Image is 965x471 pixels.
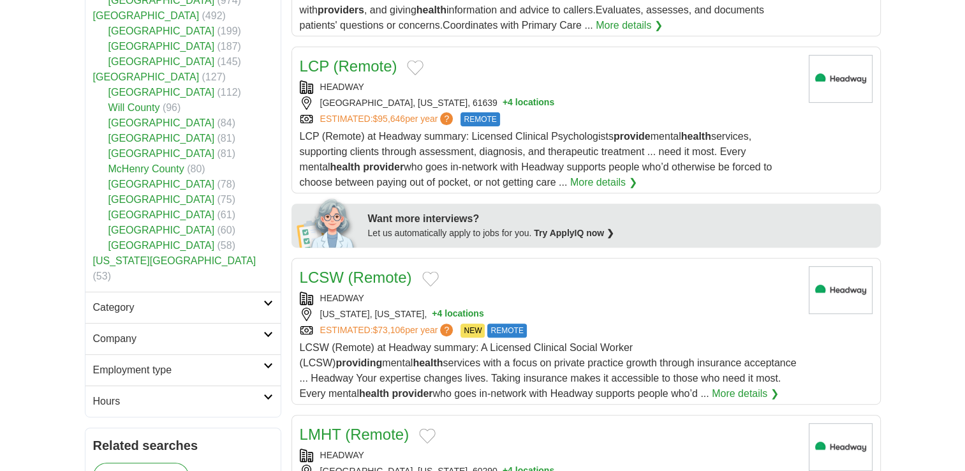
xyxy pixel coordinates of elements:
span: (61) [217,209,235,220]
a: [GEOGRAPHIC_DATA] [108,148,215,159]
strong: health [413,357,443,368]
span: (112) [217,87,241,98]
a: [GEOGRAPHIC_DATA] [108,194,215,205]
strong: provider [363,161,404,172]
button: +4 locations [432,308,483,321]
span: (145) [217,56,241,67]
a: [GEOGRAPHIC_DATA] [108,133,215,144]
span: (53) [93,271,111,281]
a: Company [85,323,281,354]
span: $95,646 [372,114,405,124]
a: Category [85,292,281,323]
span: LCSW (Remote) at Headway summary: A Licensed Clinical Social Worker (LCSW) mental services with a... [300,342,797,399]
a: [GEOGRAPHIC_DATA] [108,41,215,52]
img: Headway logo [809,55,873,103]
span: (58) [217,240,235,251]
span: $73,106 [372,325,405,335]
a: More details ❯ [596,18,663,33]
div: Want more interviews? [368,211,873,227]
span: + [432,308,437,321]
span: (84) [217,117,235,128]
a: LMHT (Remote) [300,426,409,443]
span: REMOTE [487,324,526,338]
a: [US_STATE][GEOGRAPHIC_DATA] [93,255,256,266]
span: + [503,96,508,110]
button: Add to favorite jobs [407,60,424,75]
span: (492) [202,10,226,21]
span: ? [440,112,453,125]
strong: providers [318,4,364,15]
a: [GEOGRAPHIC_DATA] [108,240,215,251]
a: [GEOGRAPHIC_DATA] [108,56,215,67]
a: Try ApplyIQ now ❯ [534,228,614,238]
strong: health [359,388,389,399]
span: (81) [217,133,235,144]
span: (127) [202,71,226,82]
a: More details ❯ [570,175,637,190]
span: NEW [460,324,485,338]
h2: Related searches [93,436,273,455]
strong: providing [335,357,382,368]
strong: provide [614,131,651,142]
span: (199) [217,26,241,36]
span: (81) [217,148,235,159]
img: apply-iq-scientist.png [297,197,358,248]
a: [GEOGRAPHIC_DATA] [108,179,215,190]
button: Add to favorite jobs [422,271,439,287]
span: (80) [187,163,205,174]
a: [GEOGRAPHIC_DATA] [108,26,215,36]
h2: Category [93,300,263,315]
a: [GEOGRAPHIC_DATA] [108,87,215,98]
h2: Employment type [93,363,263,378]
div: [US_STATE], [US_STATE], [300,308,799,321]
a: HEADWAY [320,82,364,92]
strong: health [416,4,446,15]
a: ESTIMATED:$73,106per year? [320,324,456,338]
span: (187) [217,41,241,52]
a: HEADWAY [320,293,364,303]
a: [GEOGRAPHIC_DATA] [93,10,200,21]
a: Hours [85,385,281,417]
div: [GEOGRAPHIC_DATA], [US_STATE], 61639 [300,96,799,110]
strong: health [330,161,360,172]
a: LCP (Remote) [300,57,397,75]
a: ESTIMATED:$95,646per year? [320,112,456,126]
div: Let us automatically apply to jobs for you. [368,227,873,240]
a: Employment type [85,354,281,385]
span: LCP (Remote) at Headway summary: Licensed Clinical Psychologists mental services, supporting clie... [300,131,772,188]
img: Headway logo [809,266,873,314]
span: (75) [217,194,235,205]
span: (78) [217,179,235,190]
a: LCSW (Remote) [300,269,412,286]
a: [GEOGRAPHIC_DATA] [108,117,215,128]
a: HEADWAY [320,450,364,460]
h2: Company [93,331,263,347]
strong: health [681,131,711,142]
a: More details ❯ [712,386,779,401]
a: [GEOGRAPHIC_DATA] [108,225,215,235]
a: [GEOGRAPHIC_DATA] [93,71,200,82]
button: Add to favorite jobs [419,428,436,444]
a: Will County [108,102,160,113]
h2: Hours [93,394,263,409]
strong: provider [392,388,432,399]
img: Headway logo [809,423,873,471]
span: REMOTE [460,112,499,126]
button: +4 locations [503,96,554,110]
a: [GEOGRAPHIC_DATA] [108,209,215,220]
a: McHenry County [108,163,184,174]
span: ? [440,324,453,336]
span: (60) [217,225,235,235]
span: (96) [163,102,180,113]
